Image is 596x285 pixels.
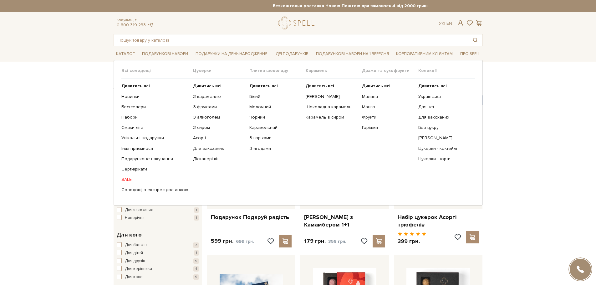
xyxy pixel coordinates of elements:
span: Всі солодощі [121,68,193,74]
span: Новорічна [125,215,145,221]
a: telegram [147,22,154,28]
a: Дивитись всі [249,83,301,89]
a: [PERSON_NAME] з Камамбером 1+1 [304,214,385,228]
a: Новинки [121,94,188,99]
span: Для друзів [125,258,145,264]
a: Українська [418,94,470,99]
span: Про Spell [458,49,483,59]
button: Для колег 9 [117,274,199,280]
a: З ягодами [249,146,301,151]
span: 9 [193,258,199,264]
a: Без цукру [418,125,470,130]
span: Драже та сухофрукти [362,68,418,74]
a: Карамельний [249,125,301,130]
span: Для керівника [125,266,152,272]
strong: Безкоштовна доставка Новою Поштою при замовленні від 2000 гривень [169,3,538,9]
a: Солодощі з експрес-доставкою [121,187,188,193]
span: Колекції [418,68,475,74]
p: 599 грн. [211,237,254,245]
a: Набори [121,115,188,120]
a: З сиром [193,125,245,130]
a: З горіхами [249,135,301,141]
a: [PERSON_NAME] [306,94,357,99]
a: З фруктами [193,104,245,110]
a: Білий [249,94,301,99]
span: 699 грн. [236,239,254,244]
p: 399 грн. [398,238,426,245]
a: Подарунок Подаруй радість [211,214,292,221]
button: Для закоханих 1 [117,207,199,213]
span: 4 [193,266,199,272]
span: Для кого [117,231,142,239]
a: Чорний [249,115,301,120]
a: SALE [121,177,188,182]
b: Дивитись всі [249,83,278,89]
a: Бестселери [121,104,188,110]
span: Консультація: [117,18,154,22]
b: Дивитись всі [362,83,390,89]
input: Пошук товару у каталозі [114,34,468,46]
a: Унікальні подарунки [121,135,188,141]
span: Для закоханих [125,207,153,213]
div: Ук [439,21,452,26]
span: 358 грн. [328,239,346,244]
a: З алкоголем [193,115,245,120]
a: Горішки [362,125,414,130]
a: Дивитись всі [362,83,414,89]
b: Дивитись всі [418,83,447,89]
a: Карамель з сиром [306,115,357,120]
a: З карамеллю [193,94,245,99]
span: 1 [194,215,199,221]
button: Для керівника 4 [117,266,199,272]
a: Малина [362,94,414,99]
a: Подарункові набори на 1 Вересня [313,48,391,59]
a: Дивитись всі [418,83,470,89]
a: Для закоханих [418,115,470,120]
span: Плитки шоколаду [249,68,306,74]
button: Для дітей 1 [117,250,199,256]
a: Набір цукерок Асорті трюфелів [398,214,479,228]
b: Дивитись всі [306,83,334,89]
a: Інші приємності [121,146,188,151]
div: Каталог [114,60,483,205]
button: Для батьків 2 [117,242,199,248]
a: Асорті [193,135,245,141]
b: Дивитись всі [121,83,150,89]
span: 2 [193,242,199,248]
a: Смаки літа [121,125,188,130]
a: 0 800 319 233 [117,22,146,28]
a: logo [278,17,317,29]
b: Дивитись всі [193,83,222,89]
a: En [446,21,452,26]
span: 1 [194,250,199,256]
span: Ідеї подарунків [272,49,311,59]
a: Цукерки - торти [418,156,470,162]
a: Сертифікати [121,166,188,172]
span: Карамель [306,68,362,74]
a: Молочний [249,104,301,110]
button: Новорічна 1 [117,215,199,221]
p: 179 грн. [304,237,346,245]
a: Для неї [418,104,470,110]
span: Подарункові набори [140,49,191,59]
a: Манго [362,104,414,110]
a: Дивитись всі [306,83,357,89]
a: Дивитись всі [121,83,188,89]
a: Дивитись всі [193,83,245,89]
span: Цукерки [193,68,249,74]
a: [PERSON_NAME] [418,135,470,141]
span: Каталог [114,49,137,59]
button: Для друзів 9 [117,258,199,264]
span: Для дітей [125,250,143,256]
a: Діскавері кіт [193,156,245,162]
a: Корпоративним клієнтам [394,48,455,59]
a: Для закоханих [193,146,245,151]
span: 1 [194,207,199,213]
a: Фрукти [362,115,414,120]
span: 9 [193,274,199,280]
a: Цукерки - коктейлі [418,146,470,151]
a: Шоколадна карамель [306,104,357,110]
span: Для батьків [125,242,147,248]
span: Для колег [125,274,145,280]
